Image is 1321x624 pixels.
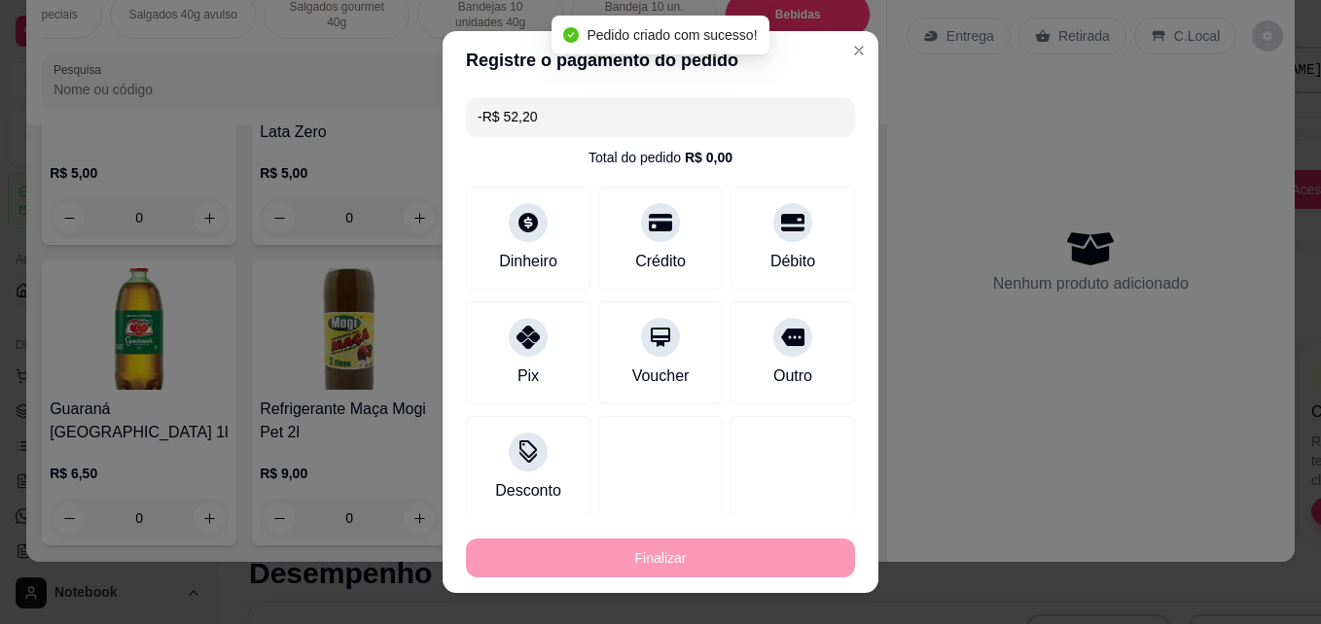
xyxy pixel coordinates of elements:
[478,97,843,136] input: Ex.: hambúrguer de cordeiro
[589,148,732,167] div: Total do pedido
[773,364,812,388] div: Outro
[587,27,757,43] span: Pedido criado com sucesso!
[770,250,815,273] div: Débito
[635,250,686,273] div: Crédito
[685,148,732,167] div: R$ 0,00
[495,479,561,503] div: Desconto
[443,31,878,89] header: Registre o pagamento do pedido
[499,250,557,273] div: Dinheiro
[518,364,539,388] div: Pix
[563,27,579,43] span: check-circle
[843,35,875,66] button: Close
[632,364,690,388] div: Voucher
